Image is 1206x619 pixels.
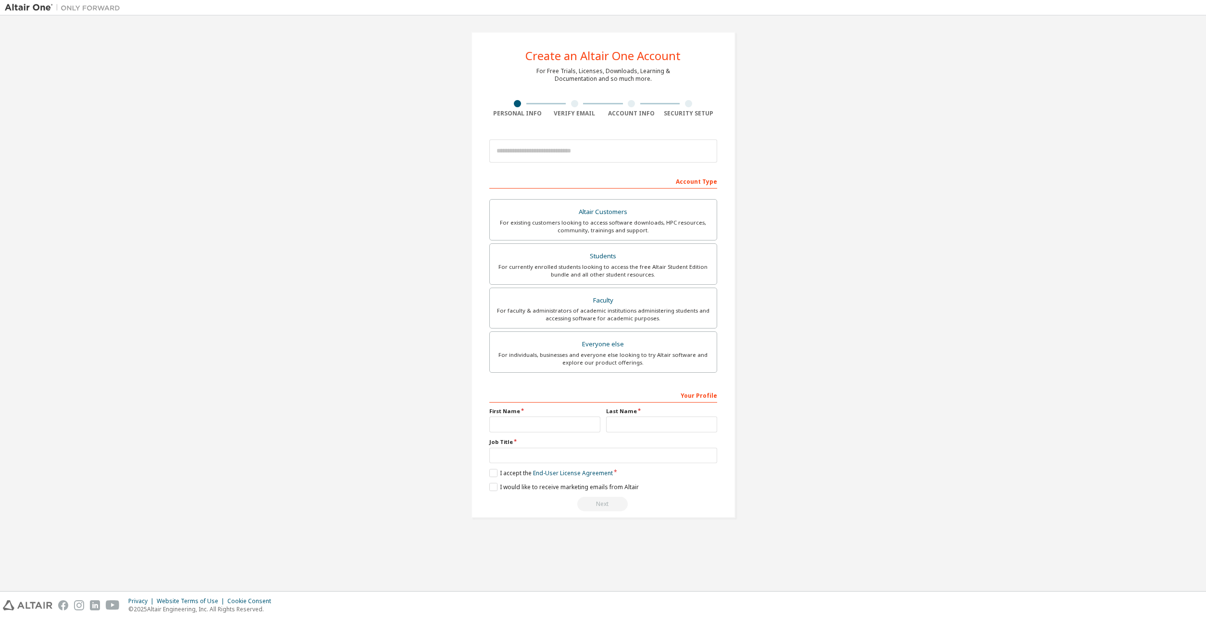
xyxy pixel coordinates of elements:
label: Last Name [606,407,717,415]
div: Account Type [489,173,717,189]
div: Faculty [496,294,711,307]
div: Your Profile [489,387,717,403]
div: Verify Email [546,110,603,117]
div: Personal Info [489,110,547,117]
label: First Name [489,407,600,415]
a: End-User License Agreement [533,469,613,477]
div: For currently enrolled students looking to access the free Altair Student Edition bundle and all ... [496,263,711,278]
p: © 2025 Altair Engineering, Inc. All Rights Reserved. [128,605,277,613]
div: For Free Trials, Licenses, Downloads, Learning & Documentation and so much more. [536,67,670,83]
div: Account Info [603,110,660,117]
div: Altair Customers [496,205,711,219]
div: Cookie Consent [227,597,277,605]
label: I accept the [489,469,613,477]
img: facebook.svg [58,600,68,610]
div: Create an Altair One Account [525,50,681,62]
div: Privacy [128,597,157,605]
label: I would like to receive marketing emails from Altair [489,483,639,491]
img: altair_logo.svg [3,600,52,610]
div: Security Setup [660,110,717,117]
div: For individuals, businesses and everyone else looking to try Altair software and explore our prod... [496,351,711,366]
div: For faculty & administrators of academic institutions administering students and accessing softwa... [496,307,711,322]
div: Website Terms of Use [157,597,227,605]
div: Students [496,250,711,263]
img: youtube.svg [106,600,120,610]
div: For existing customers looking to access software downloads, HPC resources, community, trainings ... [496,219,711,234]
img: Altair One [5,3,125,13]
img: instagram.svg [74,600,84,610]
div: Read and acccept EULA to continue [489,497,717,511]
label: Job Title [489,438,717,446]
div: Everyone else [496,338,711,351]
img: linkedin.svg [90,600,100,610]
